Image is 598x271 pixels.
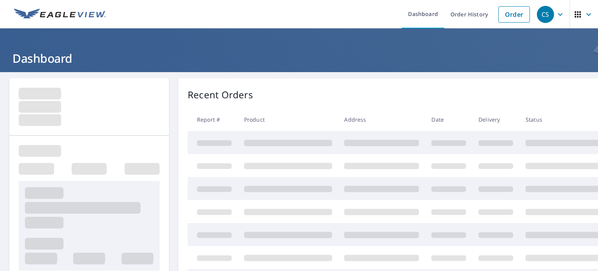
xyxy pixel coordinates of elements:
[188,108,238,131] th: Report #
[472,108,519,131] th: Delivery
[537,6,554,23] div: CS
[188,88,253,102] p: Recent Orders
[14,9,106,20] img: EV Logo
[498,6,530,23] a: Order
[238,108,338,131] th: Product
[338,108,425,131] th: Address
[9,50,589,66] h1: Dashboard
[425,108,472,131] th: Date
